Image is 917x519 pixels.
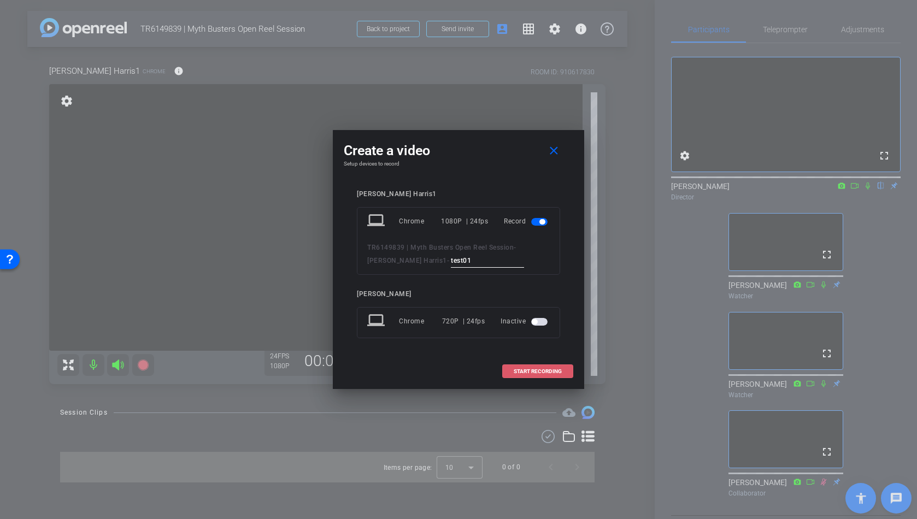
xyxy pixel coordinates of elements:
span: TR6149839 | Myth Busters Open Reel Session [367,244,514,251]
div: 720P | 24fps [442,311,485,331]
div: 1080P | 24fps [441,211,488,231]
span: START RECORDING [514,369,562,374]
div: Chrome [399,211,441,231]
input: ENTER HERE [451,254,524,268]
div: [PERSON_NAME] Harris1 [357,190,560,198]
button: START RECORDING [502,364,573,378]
mat-icon: laptop [367,311,387,331]
span: [PERSON_NAME] Harris1 [367,257,447,264]
span: - [514,244,516,251]
div: Inactive [501,311,550,331]
mat-icon: laptop [367,211,387,231]
h4: Setup devices to record [344,161,573,167]
div: Create a video [344,141,573,161]
div: [PERSON_NAME] [357,290,560,298]
mat-icon: close [547,144,561,158]
div: Chrome [399,311,442,331]
div: Record [504,211,550,231]
span: - [447,257,450,264]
